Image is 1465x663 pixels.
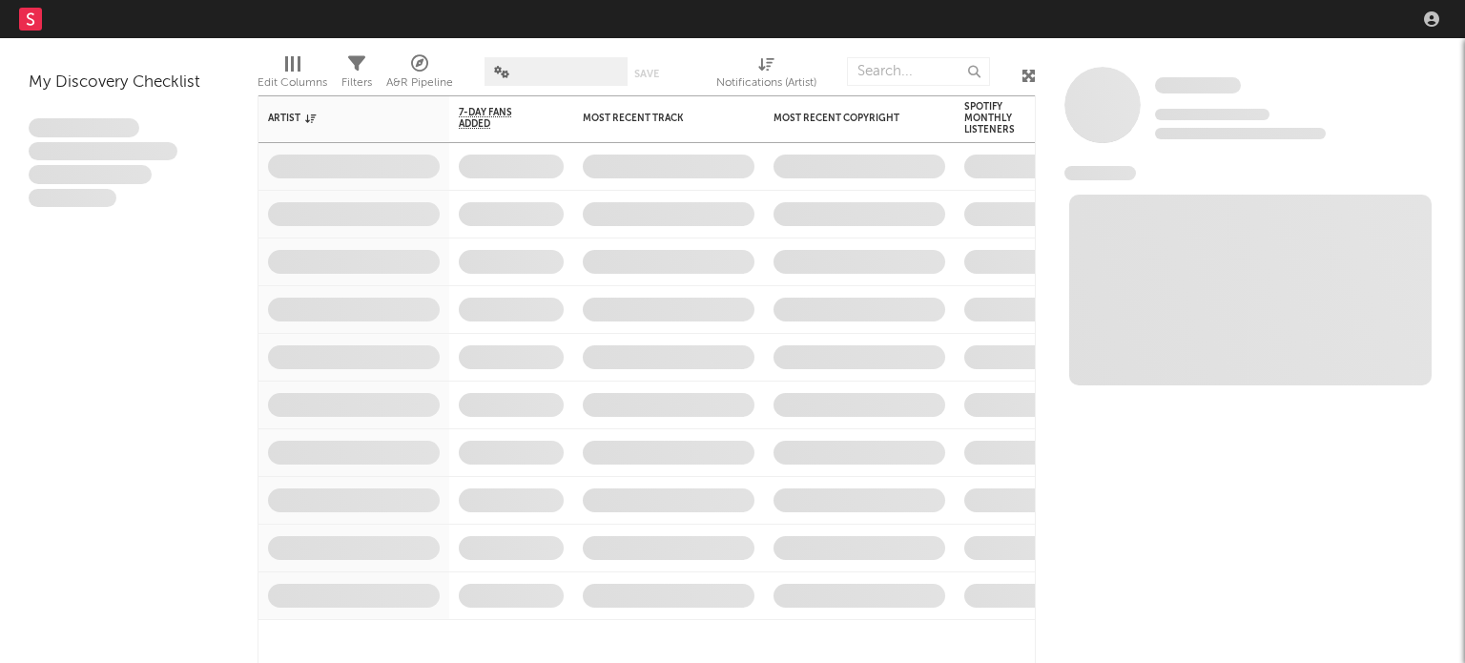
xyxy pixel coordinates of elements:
[1064,166,1136,180] span: News Feed
[774,113,917,124] div: Most Recent Copyright
[1155,76,1241,95] a: Some Artist
[341,48,372,103] div: Filters
[964,101,1031,135] div: Spotify Monthly Listeners
[1155,77,1241,93] span: Some Artist
[268,113,411,124] div: Artist
[258,48,327,103] div: Edit Columns
[459,107,535,130] span: 7-Day Fans Added
[29,189,116,208] span: Aliquam viverra
[716,48,816,103] div: Notifications (Artist)
[29,165,152,184] span: Praesent ac interdum
[29,142,177,161] span: Integer aliquet in purus et
[1155,128,1326,139] span: 0 fans last week
[583,113,726,124] div: Most Recent Track
[386,48,453,103] div: A&R Pipeline
[29,72,229,94] div: My Discovery Checklist
[386,72,453,94] div: A&R Pipeline
[716,72,816,94] div: Notifications (Artist)
[258,72,327,94] div: Edit Columns
[1155,109,1269,120] span: Tracking Since: [DATE]
[634,69,659,79] button: Save
[341,72,372,94] div: Filters
[847,57,990,86] input: Search...
[29,118,139,137] span: Lorem ipsum dolor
